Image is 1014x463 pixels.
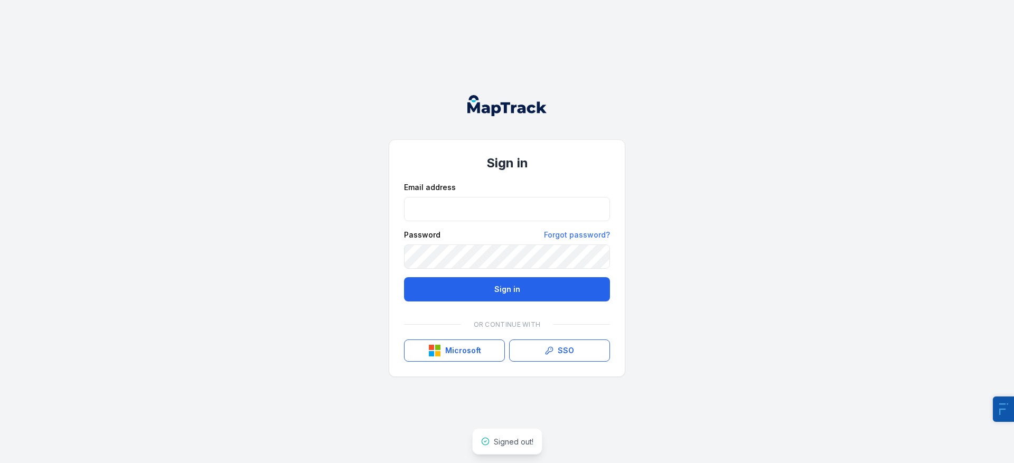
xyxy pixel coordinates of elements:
[494,437,533,446] span: Signed out!
[404,277,610,301] button: Sign in
[404,314,610,335] div: Or continue with
[404,230,440,240] label: Password
[450,95,564,116] nav: Global
[509,339,610,362] a: SSO
[404,155,610,172] h1: Sign in
[404,339,505,362] button: Microsoft
[544,230,610,240] a: Forgot password?
[404,182,456,193] label: Email address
